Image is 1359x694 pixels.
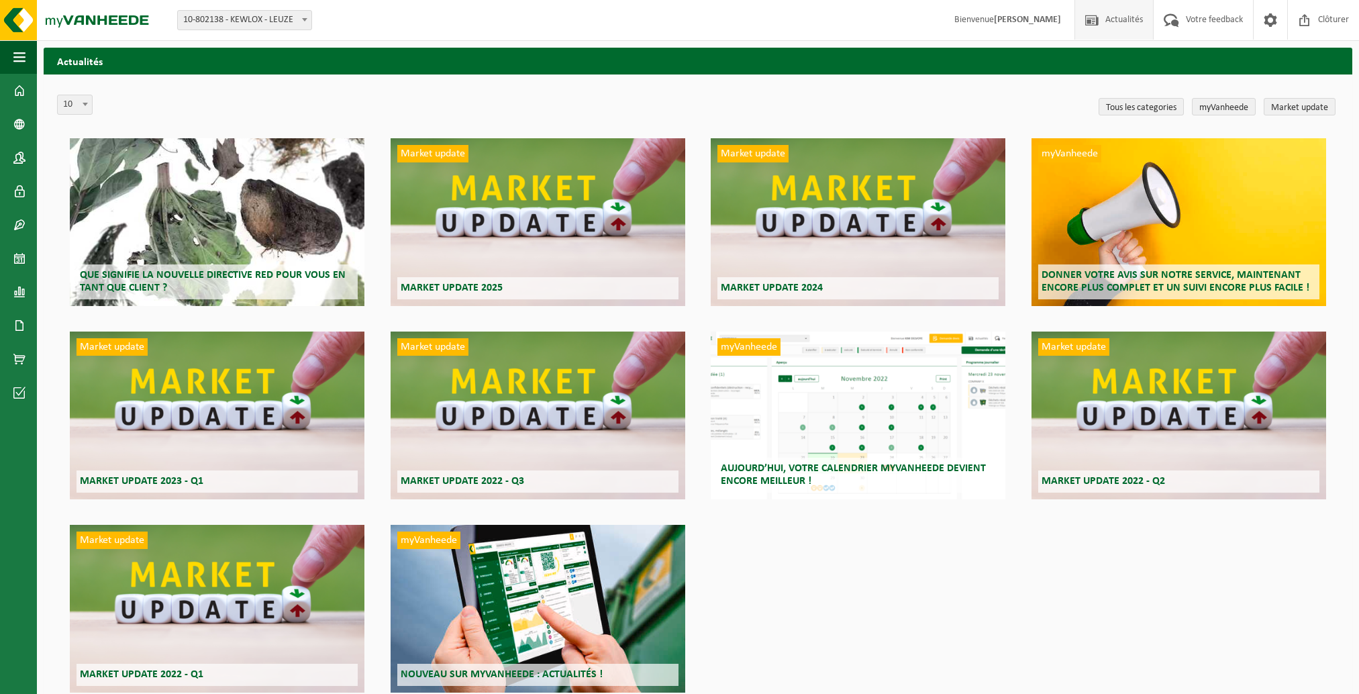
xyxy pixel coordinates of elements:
span: Market update [397,338,468,356]
a: Market update Market update 2022 - Q3 [391,332,685,499]
a: Tous les categories [1099,98,1184,115]
span: Donner votre avis sur notre service, maintenant encore plus complet et un suivi encore plus facile ! [1042,270,1309,293]
a: myVanheede Nouveau sur myVanheede : Actualités ! [391,525,685,693]
a: Market update Market update 2022 - Q1 [70,525,364,693]
a: myVanheede Donner votre avis sur notre service, maintenant encore plus complet et un suivi encore... [1031,138,1326,306]
h2: Actualités [44,48,1352,74]
span: Market update [717,145,789,162]
span: Market update 2022 - Q3 [401,476,524,487]
span: 10-802138 - KEWLOX - LEUZE [178,11,311,30]
a: Market update Market update 2022 - Q2 [1031,332,1326,499]
span: Market update [397,145,468,162]
span: Market update [77,338,148,356]
a: Market update Market update 2023 - Q1 [70,332,364,499]
span: myVanheede [397,532,460,549]
span: Market update [1038,338,1109,356]
a: Market update Market update 2025 [391,138,685,306]
a: Que signifie la nouvelle directive RED pour vous en tant que client ? [70,138,364,306]
span: Aujourd’hui, votre calendrier myVanheede devient encore meilleur ! [721,463,986,487]
span: Market update 2025 [401,283,503,293]
a: myVanheede Aujourd’hui, votre calendrier myVanheede devient encore meilleur ! [711,332,1005,499]
a: Market update Market update 2024 [711,138,1005,306]
span: Nouveau sur myVanheede : Actualités ! [401,669,603,680]
a: myVanheede [1192,98,1256,115]
strong: [PERSON_NAME] [994,15,1061,25]
span: Market update 2022 - Q1 [80,669,203,680]
span: Market update [77,532,148,549]
span: 10 [58,95,92,114]
span: 10 [57,95,93,115]
span: Market update 2024 [721,283,823,293]
a: Market update [1264,98,1336,115]
span: Market update 2023 - Q1 [80,476,203,487]
span: myVanheede [1038,145,1101,162]
span: Market update 2022 - Q2 [1042,476,1165,487]
span: 10-802138 - KEWLOX - LEUZE [177,10,312,30]
span: myVanheede [717,338,781,356]
span: Que signifie la nouvelle directive RED pour vous en tant que client ? [80,270,346,293]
